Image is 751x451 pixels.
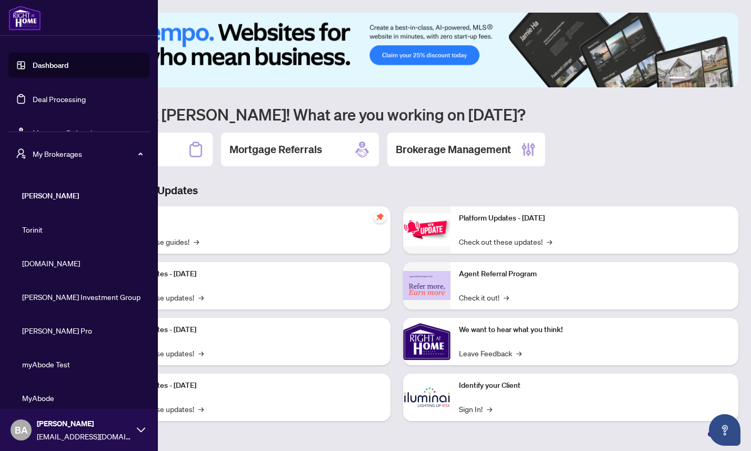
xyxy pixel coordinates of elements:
[459,213,730,224] p: Platform Updates - [DATE]
[15,423,28,437] span: BA
[709,414,740,446] button: Open asap
[707,77,711,81] button: 4
[459,347,522,359] a: Leave Feedback→
[403,318,450,365] img: We want to hear what you think!
[690,77,694,81] button: 2
[229,142,322,157] h2: Mortgage Referrals
[22,257,142,269] span: [DOMAIN_NAME]
[55,183,738,198] h3: Brokerage & Industry Updates
[459,324,730,336] p: We want to hear what you think!
[55,13,738,87] img: Slide 0
[33,61,68,70] a: Dashboard
[194,236,199,247] span: →
[22,392,142,404] span: MyAbode
[22,224,142,235] span: Torinit
[459,236,552,247] a: Check out these updates!→
[459,292,509,303] a: Check it out!→
[37,418,132,429] span: [PERSON_NAME]
[374,211,386,223] span: pushpin
[111,380,382,392] p: Platform Updates - [DATE]
[459,268,730,280] p: Agent Referral Program
[198,403,204,415] span: →
[487,403,492,415] span: →
[396,142,511,157] h2: Brokerage Management
[516,347,522,359] span: →
[198,292,204,303] span: →
[33,148,142,159] span: My Brokerages
[198,347,204,359] span: →
[16,148,26,159] span: user-switch
[22,190,142,202] span: [PERSON_NAME]
[459,403,492,415] a: Sign In!→
[22,358,142,370] span: myAbode Test
[504,292,509,303] span: →
[22,325,142,336] span: [PERSON_NAME] Pro
[547,236,552,247] span: →
[55,104,738,124] h1: Welcome back [PERSON_NAME]! What are you working on [DATE]?
[403,213,450,246] img: Platform Updates - June 23, 2025
[33,128,96,137] a: Mortgage Referrals
[724,77,728,81] button: 6
[37,430,132,442] span: [EMAIL_ADDRESS][DOMAIN_NAME]
[33,94,86,104] a: Deal Processing
[715,77,719,81] button: 5
[403,374,450,421] img: Identify your Client
[669,77,686,81] button: 1
[8,5,41,31] img: logo
[111,213,382,224] p: Self-Help
[459,380,730,392] p: Identify your Client
[111,324,382,336] p: Platform Updates - [DATE]
[698,77,703,81] button: 3
[22,291,142,303] span: [PERSON_NAME] Investment Group
[111,268,382,280] p: Platform Updates - [DATE]
[403,271,450,300] img: Agent Referral Program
